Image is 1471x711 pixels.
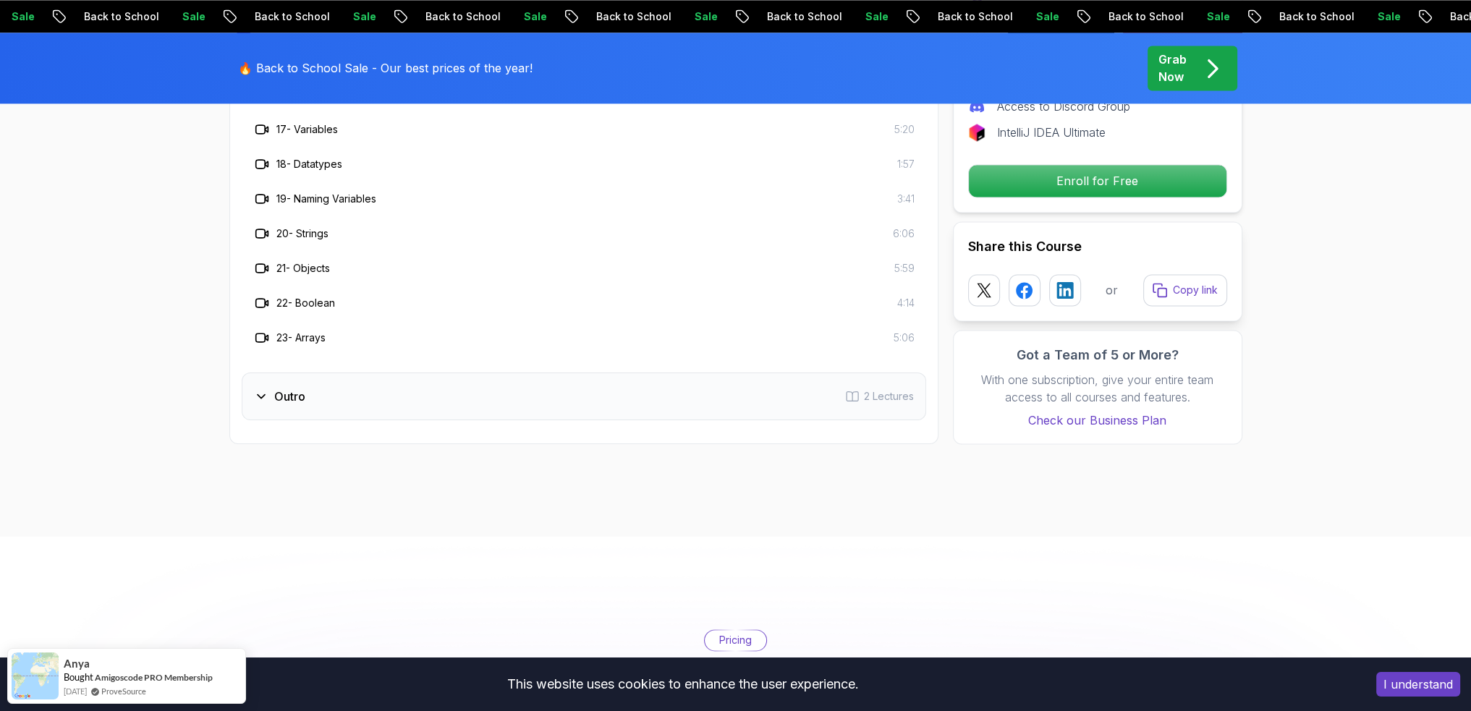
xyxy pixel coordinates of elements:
[968,164,1227,197] button: Enroll for Free
[1158,51,1187,85] p: Grab Now
[11,668,1355,700] div: This website uses cookies to enhance the user experience.
[968,237,1227,257] h2: Share this Course
[897,192,915,206] span: 3:41
[897,296,915,310] span: 4:14
[968,345,1227,365] h3: Got a Team of 5 or More?
[1156,9,1254,24] p: Back to School
[894,122,915,137] span: 5:20
[968,124,985,141] img: jetbrains logo
[276,331,326,345] h3: 23 - Arrays
[719,633,752,647] p: Pricing
[276,296,335,310] h3: 22 - Boolean
[1326,9,1425,24] p: Back to School
[276,122,338,137] h3: 17 - Variables
[1254,9,1300,24] p: Sale
[912,9,959,24] p: Sale
[1425,9,1471,24] p: Sale
[1376,672,1460,697] button: Accept cookies
[897,157,915,171] span: 1:57
[238,59,533,77] p: 🔥 Back to School Sale - Our best prices of the year!
[643,9,742,24] p: Back to School
[985,9,1083,24] p: Back to School
[814,9,912,24] p: Back to School
[1173,283,1218,297] p: Copy link
[1083,9,1129,24] p: Sale
[742,9,788,24] p: Sale
[229,9,276,24] p: Sale
[64,685,87,697] span: [DATE]
[894,261,915,276] span: 5:59
[64,671,93,683] span: Bought
[242,372,926,420] button: Outro2 Lectures
[968,412,1227,429] a: Check our Business Plan
[1143,274,1227,306] button: Copy link
[969,165,1226,197] p: Enroll for Free
[276,192,376,206] h3: 19 - Naming Variables
[400,9,446,24] p: Sale
[968,371,1227,406] p: With one subscription, give your entire team access to all courses and features.
[131,9,229,24] p: Back to School
[472,9,571,24] p: Back to School
[276,226,328,241] h3: 20 - Strings
[276,261,330,276] h3: 21 - Objects
[64,657,90,670] span: Anya
[101,685,146,697] a: ProveSource
[997,124,1106,141] p: IntelliJ IDEA Ultimate
[893,226,915,241] span: 6:06
[571,9,617,24] p: Sale
[274,388,305,405] h3: Outro
[1106,281,1118,299] p: or
[12,652,59,699] img: provesource social proof notification image
[276,157,342,171] h3: 18 - Datatypes
[864,389,914,404] span: 2 Lectures
[894,331,915,345] span: 5:06
[59,9,105,24] p: Sale
[302,9,400,24] p: Back to School
[997,98,1130,115] p: Access to Discord Group
[95,671,213,684] a: Amigoscode PRO Membership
